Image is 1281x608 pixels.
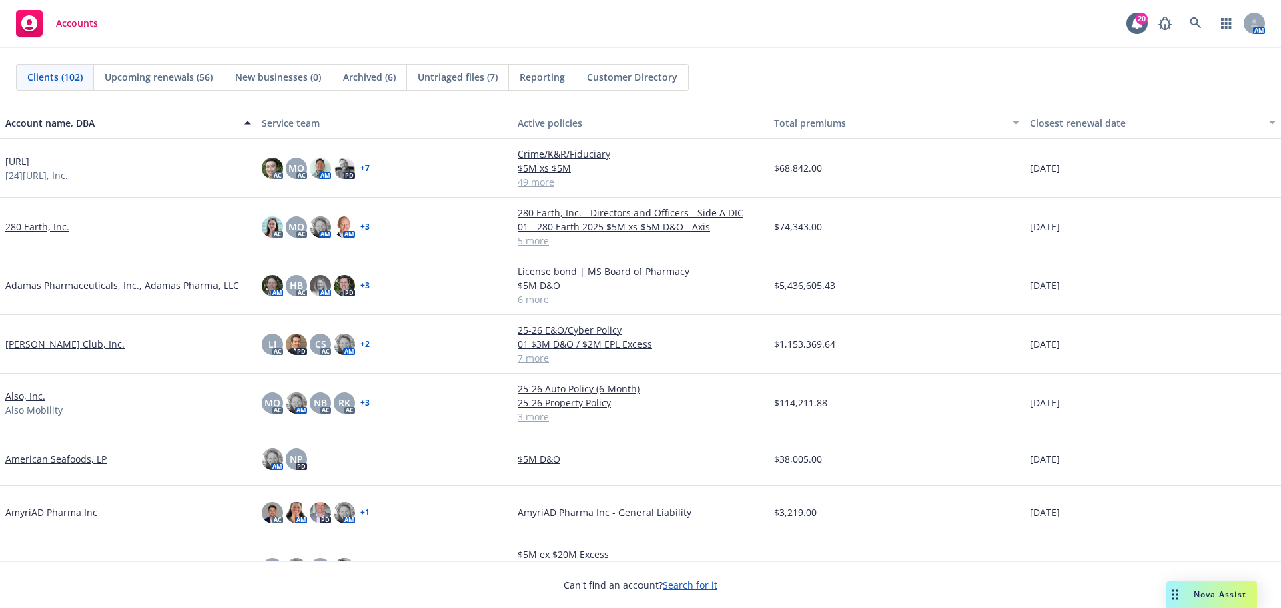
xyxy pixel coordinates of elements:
[518,547,763,561] a: $5M ex $20M Excess
[774,161,822,175] span: $68,842.00
[518,234,763,248] a: 5 more
[360,509,370,517] a: + 1
[518,382,763,396] a: 25-26 Auto Policy (6-Month)
[334,558,355,579] img: photo
[334,158,355,179] img: photo
[564,578,717,592] span: Can't find an account?
[334,334,355,355] img: photo
[663,579,717,591] a: Search for it
[1030,452,1060,466] span: [DATE]
[518,337,763,351] a: 01 $3M D&O / $2M EPL Excess
[343,70,396,84] span: Archived (6)
[262,158,283,179] img: photo
[518,264,763,278] a: License bond | MS Board of Pharmacy
[1194,589,1246,600] span: Nova Assist
[1030,337,1060,351] span: [DATE]
[518,292,763,306] a: 6 more
[518,147,763,161] a: Crime/K&R/Fiduciary
[518,323,763,337] a: 25-26 E&O/Cyber Policy
[105,70,213,84] span: Upcoming renewals (56)
[1213,10,1240,37] a: Switch app
[518,206,763,220] a: 280 Earth, Inc. - Directors and Officers - Side A DIC
[5,116,236,130] div: Account name, DBA
[587,70,677,84] span: Customer Directory
[774,396,827,410] span: $114,211.88
[310,502,331,523] img: photo
[235,70,321,84] span: New businesses (0)
[262,275,283,296] img: photo
[774,505,817,519] span: $3,219.00
[518,505,763,519] a: AmyriAD Pharma Inc - General Liability
[290,278,303,292] span: HB
[290,452,303,466] span: NP
[1136,13,1148,25] div: 20
[286,502,307,523] img: photo
[262,448,283,470] img: photo
[1166,581,1183,608] div: Drag to move
[288,220,304,234] span: MQ
[314,396,327,410] span: NB
[310,216,331,238] img: photo
[1166,581,1257,608] button: Nova Assist
[264,396,280,410] span: MQ
[1030,161,1060,175] span: [DATE]
[5,154,29,168] a: [URL]
[262,502,283,523] img: photo
[334,502,355,523] img: photo
[518,396,763,410] a: 25-26 Property Policy
[512,107,769,139] button: Active policies
[1030,278,1060,292] span: [DATE]
[1030,505,1060,519] span: [DATE]
[310,158,331,179] img: photo
[360,282,370,290] a: + 3
[774,220,822,234] span: $74,343.00
[360,340,370,348] a: + 2
[518,351,763,365] a: 7 more
[5,278,239,292] a: Adamas Pharmaceuticals, Inc., Adamas Pharma, LLC
[310,275,331,296] img: photo
[520,70,565,84] span: Reporting
[5,389,45,403] a: Also, Inc.
[262,216,283,238] img: photo
[518,116,763,130] div: Active policies
[774,116,1005,130] div: Total premiums
[5,220,69,234] a: 280 Earth, Inc.
[360,164,370,172] a: + 7
[774,452,822,466] span: $38,005.00
[518,410,763,424] a: 3 more
[5,337,125,351] a: [PERSON_NAME] Club, Inc.
[1030,116,1261,130] div: Closest renewal date
[1182,10,1209,37] a: Search
[769,107,1025,139] button: Total premiums
[1030,220,1060,234] span: [DATE]
[1025,107,1281,139] button: Closest renewal date
[518,161,763,175] a: $5M xs $5M
[5,403,63,417] span: Also Mobility
[518,278,763,292] a: $5M D&O
[774,278,835,292] span: $5,436,605.43
[334,216,355,238] img: photo
[27,70,83,84] span: Clients (102)
[11,5,103,42] a: Accounts
[5,505,97,519] a: AmyriAD Pharma Inc
[256,107,512,139] button: Service team
[518,452,763,466] a: $5M D&O
[360,223,370,231] a: + 3
[518,220,763,234] a: 01 - 280 Earth 2025 $5M xs $5M D&O - Axis
[1030,396,1060,410] span: [DATE]
[5,168,68,182] span: [24][URL], Inc.
[774,337,835,351] span: $1,153,369.64
[1152,10,1178,37] a: Report a Bug
[286,334,307,355] img: photo
[338,396,350,410] span: RK
[286,558,307,579] img: photo
[268,337,276,351] span: LI
[288,161,304,175] span: MQ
